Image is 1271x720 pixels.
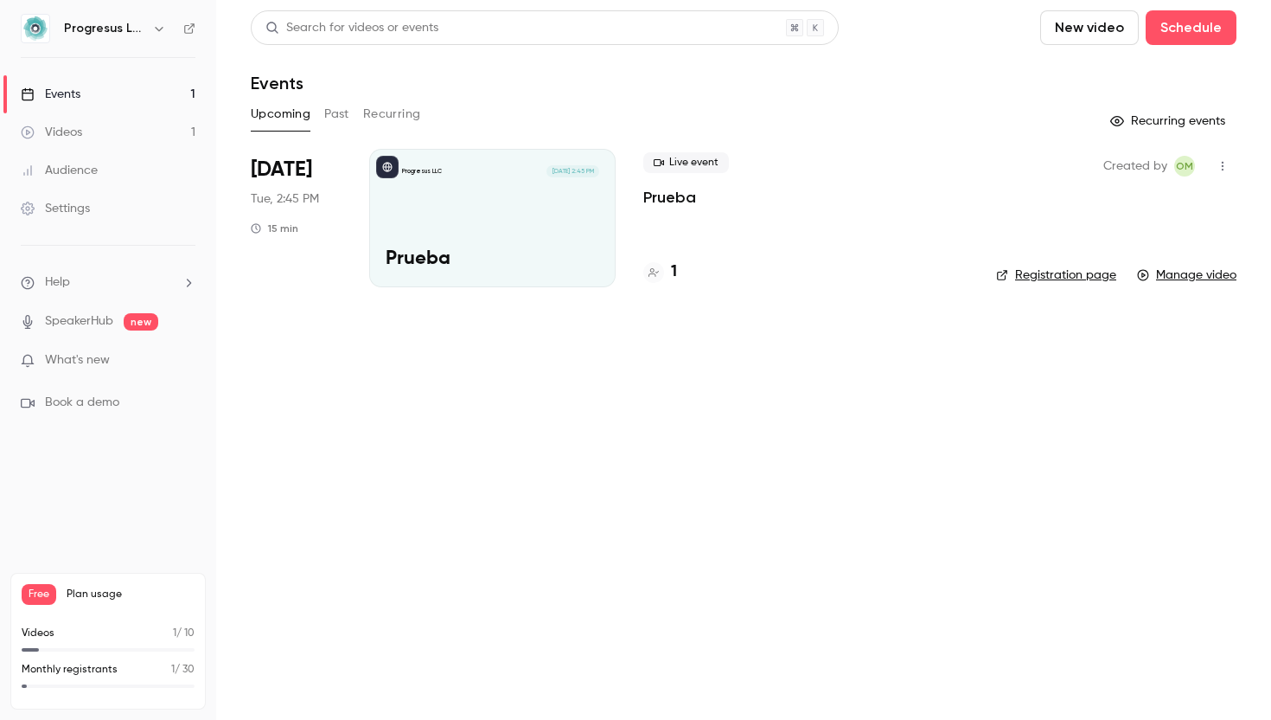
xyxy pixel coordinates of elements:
[643,152,729,173] span: Live event
[21,86,80,103] div: Events
[996,267,1116,284] a: Registration page
[1103,156,1167,177] span: Created by
[251,156,312,183] span: [DATE]
[643,187,696,208] a: Prueba
[643,260,677,284] a: 1
[251,222,298,235] div: 15 min
[21,200,90,217] div: Settings
[45,273,70,292] span: Help
[546,165,598,177] span: [DATE] 2:45 PM
[251,149,342,287] div: Oct 7 Tue, 2:45 PM (America/Bogota)
[363,100,421,128] button: Recurring
[64,20,145,37] h6: Progresus LLC
[45,394,119,412] span: Book a demo
[251,73,303,93] h1: Events
[67,588,195,601] span: Plan usage
[173,626,195,641] p: / 10
[124,313,158,331] span: new
[251,190,319,208] span: Tue, 2:45 PM
[1137,267,1236,284] a: Manage video
[265,19,438,37] div: Search for videos or events
[1176,156,1193,177] span: OM
[175,353,195,369] iframe: Noticeable Trigger
[1174,156,1195,177] span: Oswaldo Medrano
[402,167,442,176] p: Progresus LLC
[21,273,195,292] li: help-dropdown-opener
[21,124,82,141] div: Videos
[22,15,49,42] img: Progresus LLC
[386,248,599,271] p: Prueba
[22,626,54,641] p: Videos
[45,312,113,331] a: SpeakerHub
[22,584,56,605] span: Free
[171,662,195,678] p: / 30
[671,260,677,284] h4: 1
[173,628,176,639] span: 1
[171,665,175,675] span: 1
[45,351,110,370] span: What's new
[324,100,349,128] button: Past
[369,149,616,287] a: PruebaProgresus LLC[DATE] 2:45 PMPrueba
[22,662,118,678] p: Monthly registrants
[1040,10,1139,45] button: New video
[1102,107,1236,135] button: Recurring events
[21,162,98,179] div: Audience
[251,100,310,128] button: Upcoming
[1146,10,1236,45] button: Schedule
